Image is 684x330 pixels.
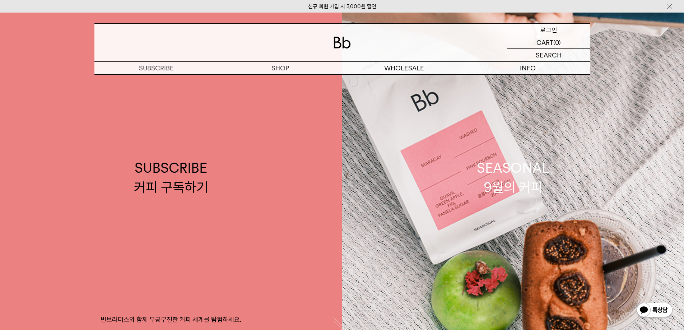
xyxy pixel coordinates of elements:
[636,302,673,319] img: 카카오톡 채널 1:1 채팅 버튼
[536,49,562,61] p: SEARCH
[477,158,549,196] div: SEASONAL 9월의 커피
[553,36,561,48] p: (0)
[334,37,351,48] img: 로고
[134,158,208,196] div: SUBSCRIBE 커피 구독하기
[540,24,557,36] p: 로그인
[536,36,553,48] p: CART
[308,3,376,10] a: 신규 회원 가입 시 3,000원 할인
[507,24,590,36] a: 로그인
[507,36,590,49] a: CART (0)
[342,62,466,74] p: WHOLESALE
[466,62,590,74] p: INFO
[94,62,218,74] a: SUBSCRIBE
[218,62,342,74] a: SHOP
